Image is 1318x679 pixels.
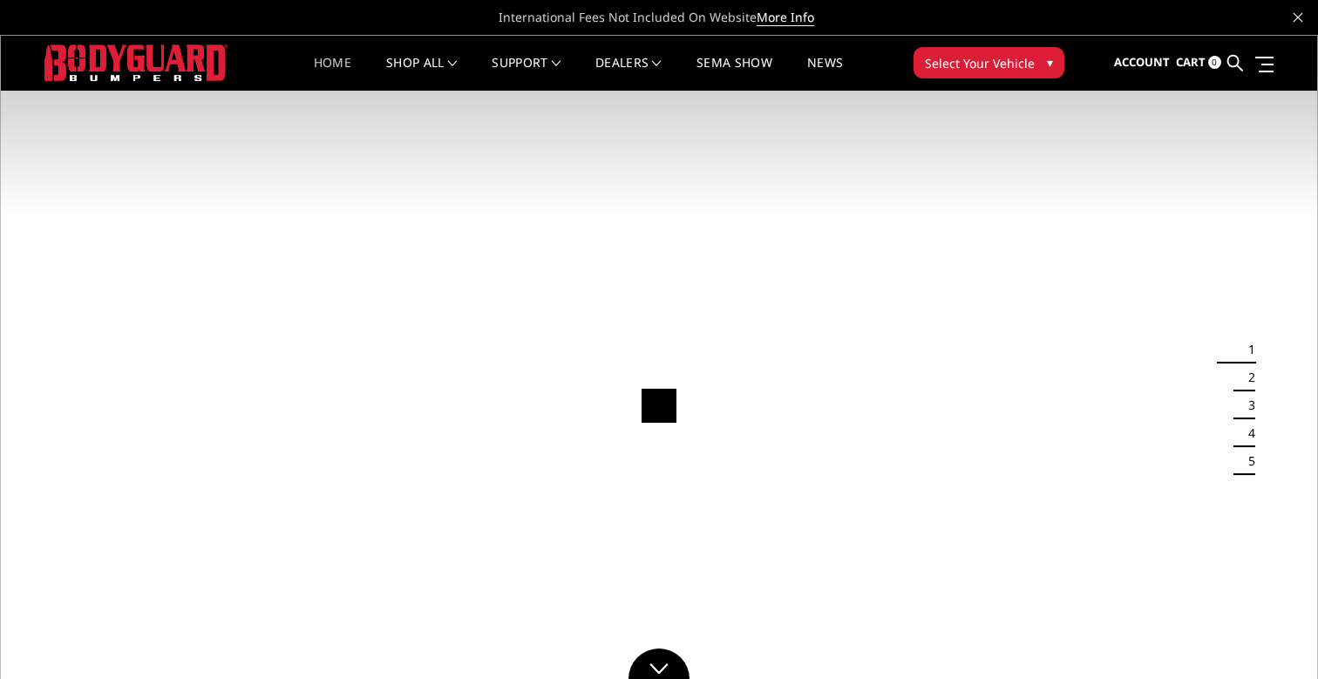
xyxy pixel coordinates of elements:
img: BODYGUARD BUMPERS [44,44,228,80]
a: Cart 0 [1176,39,1221,86]
a: Home [314,57,351,91]
a: Support [492,57,560,91]
a: Dealers [595,57,662,91]
a: Click to Down [628,648,690,679]
button: 1 of 5 [1238,336,1255,364]
a: Account [1114,39,1170,86]
span: Select Your Vehicle [925,54,1035,72]
a: More Info [757,9,814,26]
span: 0 [1208,56,1221,69]
a: SEMA Show [696,57,772,91]
button: 3 of 5 [1238,392,1255,420]
button: 2 of 5 [1238,364,1255,392]
a: News [807,57,843,91]
span: Account [1114,54,1170,70]
button: 4 of 5 [1238,419,1255,447]
span: Cart [1176,54,1206,70]
button: 5 of 5 [1238,447,1255,475]
button: Select Your Vehicle [914,47,1064,78]
a: shop all [386,57,457,91]
span: ▾ [1047,53,1053,71]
